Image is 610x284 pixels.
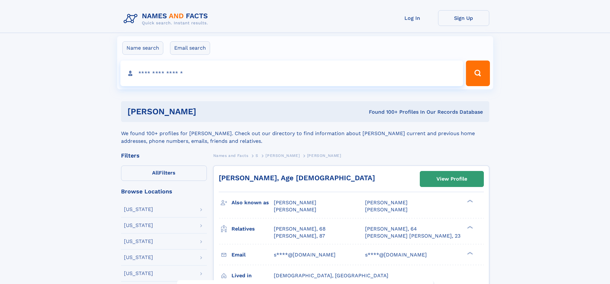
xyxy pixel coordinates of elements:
a: Log In [387,10,438,26]
span: [PERSON_NAME] [365,207,408,213]
div: Browse Locations [121,189,207,194]
div: ❯ [466,225,473,229]
span: [PERSON_NAME] [274,207,316,213]
a: [PERSON_NAME] [PERSON_NAME], 23 [365,232,460,239]
input: search input [120,61,463,86]
a: [PERSON_NAME], Age [DEMOGRAPHIC_DATA] [219,174,375,182]
div: [US_STATE] [124,207,153,212]
div: [US_STATE] [124,255,153,260]
label: Filters [121,166,207,181]
h3: Email [232,249,274,260]
div: ❯ [466,251,473,255]
a: S [256,151,258,159]
span: All [152,170,159,176]
h3: Relatives [232,223,274,234]
label: Email search [170,41,210,55]
a: Sign Up [438,10,489,26]
span: [DEMOGRAPHIC_DATA], [GEOGRAPHIC_DATA] [274,272,388,279]
span: S [256,153,258,158]
a: [PERSON_NAME], 87 [274,232,325,239]
div: [US_STATE] [124,223,153,228]
div: Filters [121,153,207,158]
span: [PERSON_NAME] [265,153,300,158]
a: View Profile [420,171,484,187]
div: We found 100+ profiles for [PERSON_NAME]. Check out our directory to find information about [PERS... [121,122,489,145]
div: [US_STATE] [124,271,153,276]
a: [PERSON_NAME], 68 [274,225,326,232]
h1: [PERSON_NAME] [127,108,283,116]
div: ❯ [466,199,473,203]
a: [PERSON_NAME], 64 [365,225,417,232]
span: [PERSON_NAME] [274,199,316,206]
div: View Profile [436,172,467,186]
h3: Also known as [232,197,274,208]
h3: Lived in [232,270,274,281]
span: [PERSON_NAME] [365,199,408,206]
div: [US_STATE] [124,239,153,244]
img: Logo Names and Facts [121,10,213,28]
a: [PERSON_NAME] [265,151,300,159]
a: Names and Facts [213,151,248,159]
span: [PERSON_NAME] [307,153,341,158]
button: Search Button [466,61,490,86]
label: Name search [122,41,163,55]
div: Found 100+ Profiles In Our Records Database [282,109,483,116]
